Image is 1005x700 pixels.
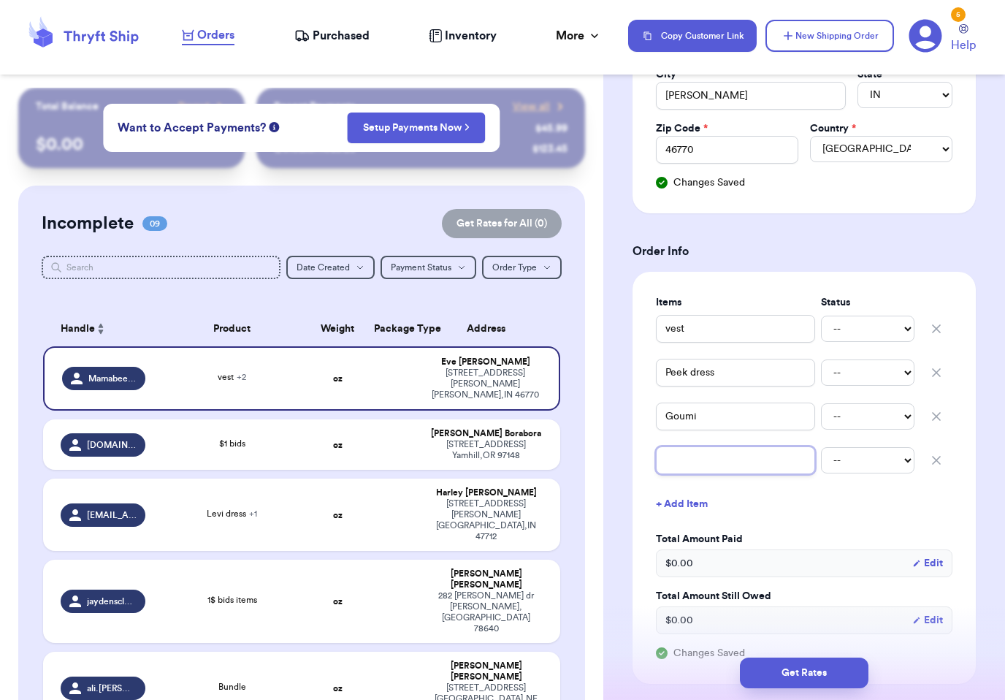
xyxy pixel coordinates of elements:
strong: oz [333,374,343,383]
span: View all [513,99,550,114]
button: Sort ascending [95,320,107,338]
label: Country [810,121,856,136]
div: Harley [PERSON_NAME] [429,487,542,498]
input: 12345 [656,136,798,164]
p: Total Balance [36,99,99,114]
span: Inventory [445,27,497,45]
button: New Shipping Order [765,20,894,52]
strong: oz [333,597,343,606]
span: + 2 [237,373,246,381]
span: Help [951,37,976,54]
span: Payout [178,99,210,114]
a: Inventory [429,27,497,45]
span: 09 [142,216,167,231]
div: [PERSON_NAME] [PERSON_NAME] [429,568,542,590]
button: Edit [912,613,943,628]
h3: Order Info [633,243,976,260]
span: $ 0.00 [665,613,693,628]
a: View all [513,99,568,114]
button: Get Rates for All (0) [442,209,562,238]
span: Levi dress [207,509,257,518]
span: Bundle [218,682,246,691]
span: [EMAIL_ADDRESS][DOMAIN_NAME] [87,509,137,521]
button: Payment Status [381,256,476,279]
strong: oz [333,511,343,520]
label: Items [656,295,815,310]
div: [PERSON_NAME] Borabora [429,428,542,439]
label: Status [821,295,914,310]
th: Weight [310,311,365,346]
span: $ 0.00 [665,556,693,571]
button: Date Created [286,256,375,279]
div: [STREET_ADDRESS][PERSON_NAME] [GEOGRAPHIC_DATA] , IN 47712 [429,498,542,542]
p: Recent Payments [274,99,355,114]
a: Help [951,24,976,54]
div: $ 123.45 [532,142,568,156]
span: Order Type [492,263,537,272]
span: 1$ bids items [207,596,257,604]
div: [STREET_ADDRESS][PERSON_NAME] [PERSON_NAME] , IN 46770 [429,368,540,400]
div: $ 45.99 [535,121,568,136]
span: Orders [197,26,234,44]
strong: oz [333,684,343,693]
span: jaydenscloset04 [87,596,137,607]
button: Order Type [482,256,562,279]
label: Total Amount Paid [656,532,952,547]
div: More [556,27,602,45]
span: Changes Saved [673,175,745,190]
div: Eve [PERSON_NAME] [429,357,540,368]
h2: Incomplete [42,212,134,235]
th: Product [154,311,310,346]
span: Purchased [313,27,370,45]
a: Purchased [294,27,370,45]
span: Want to Accept Payments? [118,119,266,137]
th: Package Type [365,311,421,346]
label: Total Amount Still Owed [656,589,952,604]
p: $ 0.00 [36,133,227,156]
span: Date Created [297,263,350,272]
div: 282 [PERSON_NAME] dr [PERSON_NAME] , [GEOGRAPHIC_DATA] 78640 [429,590,542,634]
label: State [857,67,890,82]
span: Mamabeethrifts.andthreads [88,373,137,384]
button: Edit [912,556,943,571]
input: Search [42,256,280,279]
a: Setup Payments Now [363,121,470,135]
a: Payout [178,99,227,114]
th: Address [421,311,559,346]
span: + 1 [249,509,257,518]
a: Orders [182,26,234,45]
a: 5 [909,19,942,53]
div: [PERSON_NAME] [PERSON_NAME] [429,661,542,682]
span: [DOMAIN_NAME]_ [87,439,137,451]
span: $1 bids [219,439,245,448]
span: Handle [61,322,95,337]
span: ali.[PERSON_NAME] [87,682,137,694]
span: vest [218,373,246,381]
button: Copy Customer Link [628,20,757,52]
div: [STREET_ADDRESS] Yamhill , OR 97148 [429,439,542,461]
span: Payment Status [391,263,451,272]
div: 5 [951,7,966,22]
button: Setup Payments Now [348,113,486,143]
strong: oz [333,441,343,449]
label: City [656,67,684,82]
button: + Add Item [650,488,958,520]
button: Get Rates [740,658,868,688]
label: Zip Code [656,121,708,136]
